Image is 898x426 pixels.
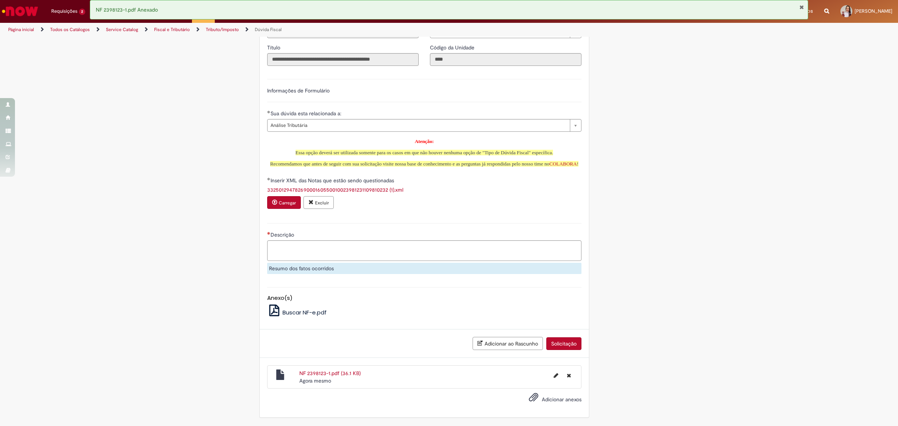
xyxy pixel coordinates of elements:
span: Necessários [267,232,271,235]
span: NF 2398123-1.pdf Anexado [96,6,158,13]
span: Essa opção deverá ser utilizada somente para os casos em que não houver nenhuma opção de "Tipo de... [296,150,553,155]
span: Obrigatório Preenchido [267,177,271,180]
button: Adicionar ao Rascunho [473,337,543,350]
a: Todos os Catálogos [50,27,90,33]
button: Fechar Notificação [799,4,804,10]
a: Service Catalog [106,27,138,33]
button: Solicitação [546,337,581,350]
span: Recomendamos que antes de seguir com sua solicitação visite nossa base de conhecimento e as pergu... [270,161,578,167]
a: COLABORA [549,161,577,167]
small: Carregar [279,200,296,206]
a: Download de 33250129478269000160550010023981231109810232 (1).xml [267,186,403,193]
span: Requisições [51,7,77,15]
span: 2 [79,9,85,15]
textarea: Descrição [267,240,581,261]
span: Inserir XML das Notas que estão sendo questionadas [271,177,395,184]
button: Adicionar anexos [527,390,540,408]
a: Fiscal e Tributário [154,27,190,33]
label: Informações de Formulário [267,87,330,94]
label: Somente leitura - Código da Unidade [430,44,476,51]
a: Tributo/Imposto [206,27,239,33]
ul: Trilhas de página [6,23,593,37]
button: Carregar anexo de Inserir XML das Notas que estão sendo questionadas Required [267,196,301,209]
button: Editar nome de arquivo NF 2398123-1.pdf [549,369,563,381]
button: Excluir anexo 33250129478269000160550010023981231109810232 (1).xml [303,196,334,209]
button: Excluir NF 2398123-1.pdf [562,369,575,381]
span: Sua dúvida esta relacionada a: [271,110,343,117]
small: Excluir [315,200,329,206]
span: Buscar NF-e.pdf [282,308,327,316]
h5: Anexo(s) [267,295,581,301]
a: Buscar NF-e.pdf [267,308,327,316]
input: Título [267,53,419,66]
div: Resumo dos fatos ocorridos [267,263,581,274]
span: Descrição [271,231,296,238]
a: Dúvida Fiscal [255,27,282,33]
a: NF 2398123-1.pdf (36.1 KB) [299,370,361,377]
label: Somente leitura - Título [267,44,282,51]
span: Agora mesmo [299,377,331,384]
img: ServiceNow [1,4,39,19]
a: Página inicial [8,27,34,33]
strong: : [432,139,434,144]
span: Obrigatório Preenchido [267,110,271,113]
span: Adicionar anexos [542,396,581,403]
time: 01/10/2025 13:29:24 [299,377,331,384]
input: Código da Unidade [430,53,581,66]
strong: Atenção [415,139,432,144]
span: [PERSON_NAME] [855,8,892,14]
span: Análise Tributária [271,119,566,131]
